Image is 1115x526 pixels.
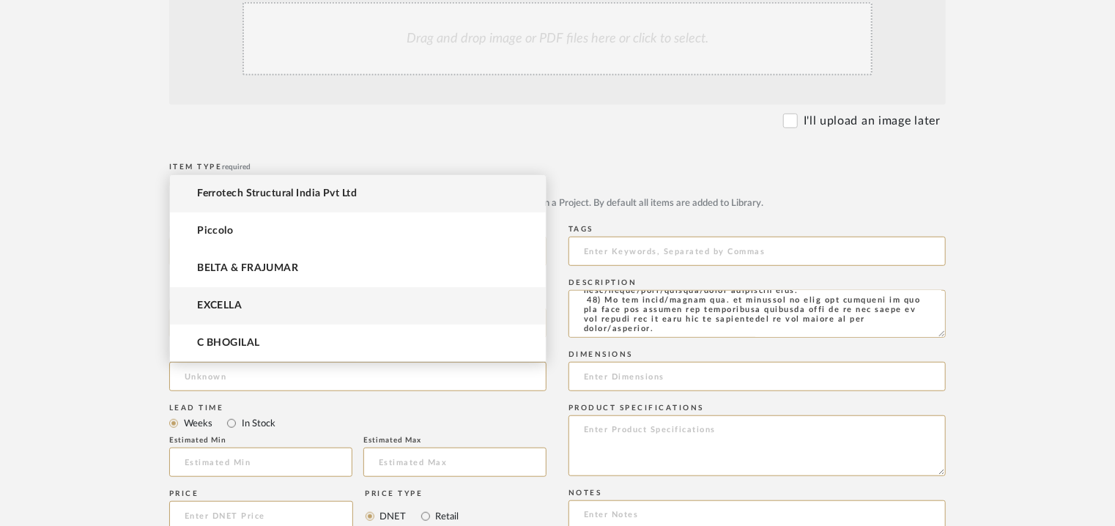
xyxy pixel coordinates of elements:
label: DNET [379,508,407,525]
div: Estimated Min [169,436,352,445]
div: Notes [568,489,946,497]
input: Estimated Min [169,448,352,477]
span: BELTA & FRAJUMAR [197,262,298,275]
label: I'll upload an image later [804,112,941,130]
span: Ferrotech Structural India Pvt Ltd [197,188,357,200]
div: Price Type [366,489,459,498]
div: Description [568,278,946,287]
div: Item Type [169,163,946,171]
span: required [223,163,251,171]
div: Product Specifications [568,404,946,412]
mat-radio-group: Select item type [169,414,547,432]
input: Unknown [169,362,547,391]
input: Enter Dimensions [568,362,946,391]
span: EXCELLA [197,300,242,312]
div: Dimensions [568,350,946,359]
span: C BHOGILAL [197,337,259,349]
label: Weeks [182,415,212,431]
label: In Stock [240,415,275,431]
mat-radio-group: Select item type [169,174,946,193]
div: Tags [568,225,946,234]
div: Lead Time [169,404,547,412]
input: Enter Keywords, Separated by Commas [568,237,946,266]
div: Estimated Max [363,436,547,445]
div: Price [169,489,353,498]
span: Piccolo [197,225,233,237]
input: Estimated Max [363,448,547,477]
div: Upload JPG/PNG images or PDF drawings to create an item with maximum functionality in a Project. ... [169,196,946,211]
label: Retail [434,508,459,525]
